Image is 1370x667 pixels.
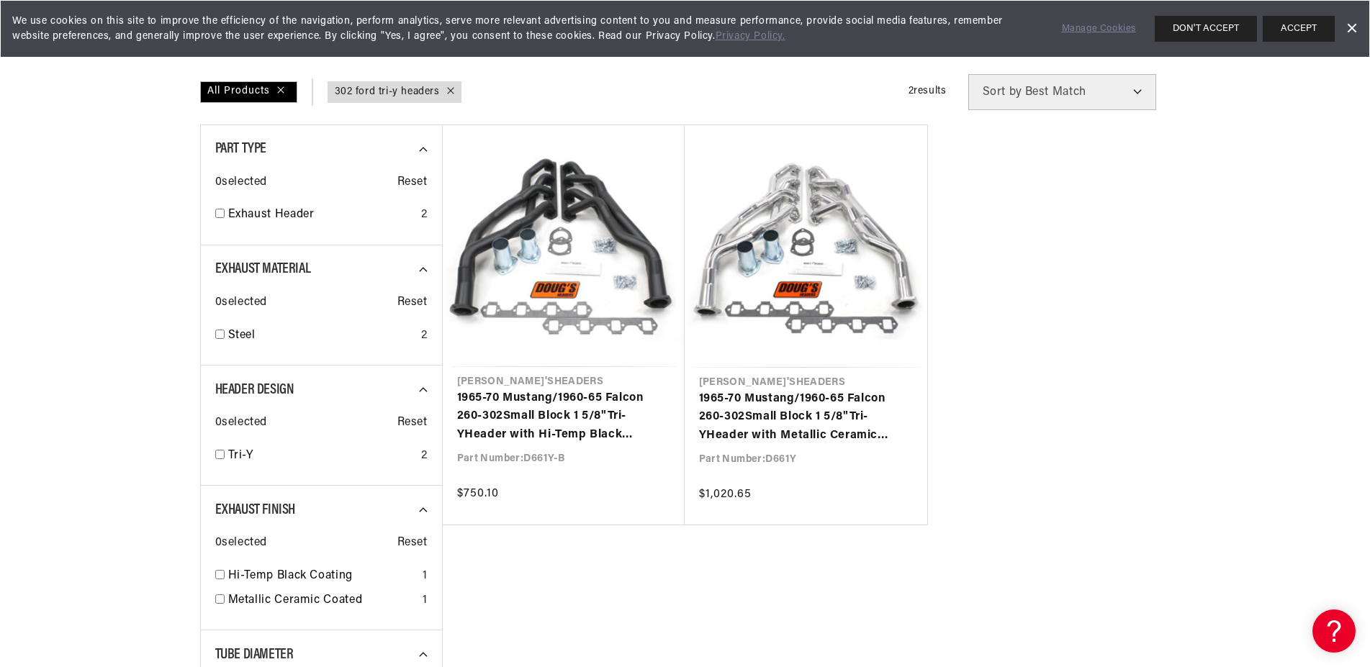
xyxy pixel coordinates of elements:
span: Tube Diameter [215,648,294,662]
span: Reset [397,534,428,553]
span: Header Design [215,383,294,397]
span: Part Type [215,142,266,156]
a: 1965-70 Mustang/1960-65 Falcon 260-302Small Block 1 5/8"Tri-YHeader with Hi-Temp Black Coating [457,389,670,445]
div: 2 [421,327,428,345]
a: Steel [228,327,415,345]
select: Sort by [968,74,1156,110]
a: Manage Cookies [1062,22,1136,37]
a: 1965-70 Mustang/1960-65 Falcon 260-302Small Block 1 5/8"Tri-YHeader with Metallic Ceramic Coating [699,390,913,445]
span: Exhaust Material [215,262,311,276]
span: We use cookies on this site to improve the efficiency of the navigation, perform analytics, serve... [12,14,1042,44]
div: All Products [200,81,297,103]
span: Exhaust Finish [215,503,295,517]
span: 0 selected [215,534,267,553]
a: Hi-Temp Black Coating [228,567,417,586]
div: 2 [421,206,428,224]
span: Reset [397,173,428,192]
a: 302 ford tri-y headers [335,84,440,100]
button: DON'T ACCEPT [1155,16,1257,42]
span: Sort by [983,86,1022,98]
a: Tri-Y [228,447,415,466]
a: Dismiss Banner [1340,18,1362,40]
span: 2 results [909,86,947,96]
a: Exhaust Header [228,206,415,224]
span: 0 selected [215,414,267,432]
a: Metallic Ceramic Coated [228,591,417,610]
span: 0 selected [215,173,267,192]
span: Reset [397,294,428,312]
span: Reset [397,414,428,432]
div: 1 [423,567,428,586]
div: 1 [423,591,428,610]
div: 2 [421,447,428,466]
button: ACCEPT [1263,16,1335,42]
span: 0 selected [215,294,267,312]
a: Privacy Policy. [716,31,785,42]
